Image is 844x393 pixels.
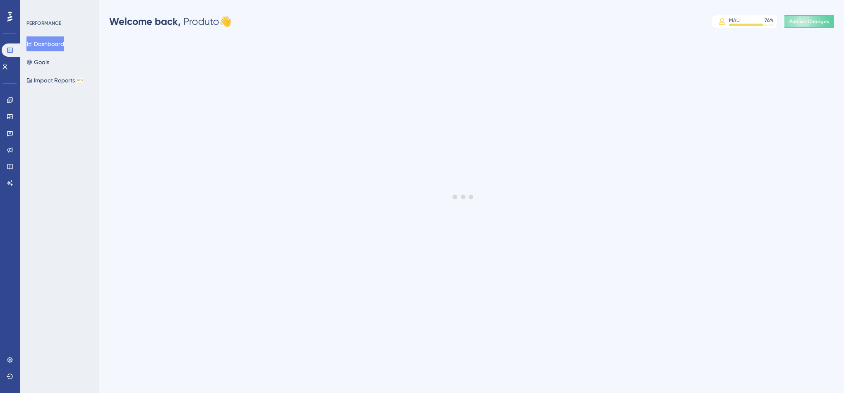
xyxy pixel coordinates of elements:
[784,15,834,28] button: Publish Changes
[765,17,774,24] div: 76 %
[729,17,740,24] div: MAU
[26,55,49,70] button: Goals
[789,18,829,25] span: Publish Changes
[26,36,64,51] button: Dashboard
[109,15,181,27] span: Welcome back,
[77,78,84,82] div: BETA
[109,15,232,28] div: Produto 👋
[26,20,61,27] div: PERFORMANCE
[26,73,84,88] button: Impact ReportsBETA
